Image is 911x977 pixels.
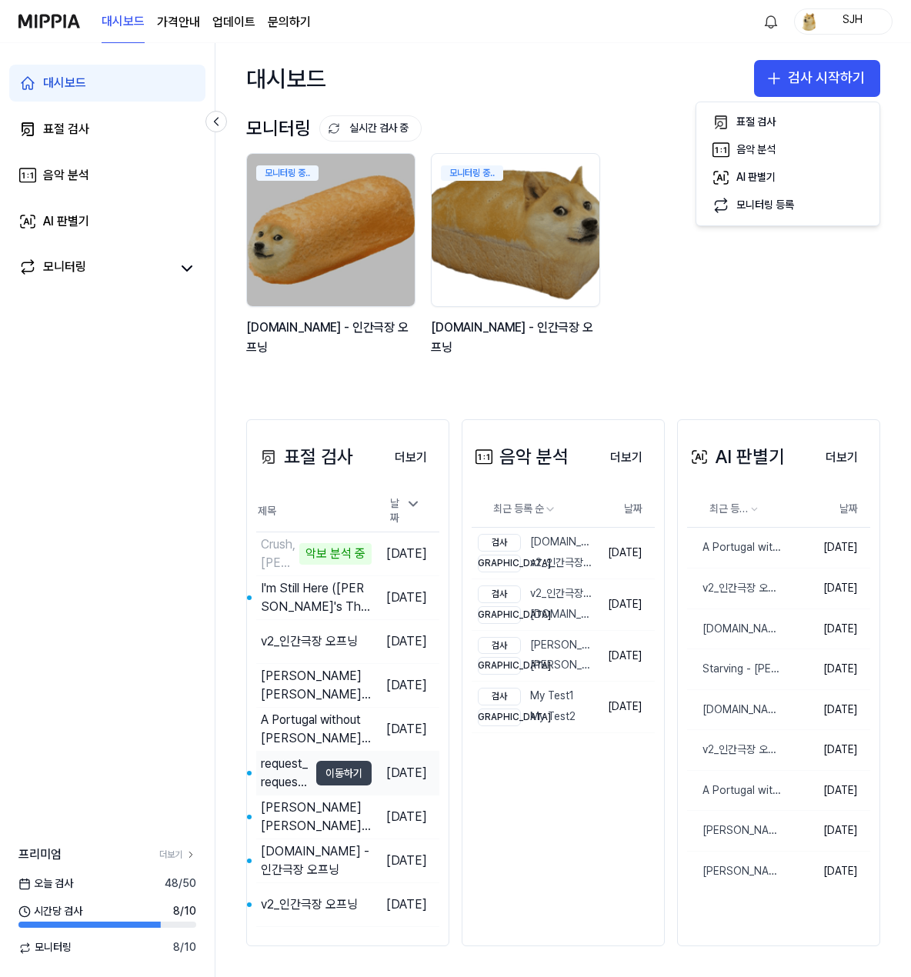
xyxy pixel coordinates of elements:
td: [DATE] [372,795,439,839]
div: v2_인간극장 오프닝 [261,632,358,651]
a: 검사[DOMAIN_NAME] - 인간극장 오프닝[DEMOGRAPHIC_DATA]v2_인간극장 오프닝 [472,528,596,579]
td: [DATE] [372,664,439,708]
div: [DEMOGRAPHIC_DATA] [478,709,521,726]
a: 검사v2_인간극장 오프닝[DEMOGRAPHIC_DATA][DOMAIN_NAME] - 인간극장 오프닝 [472,579,596,630]
button: 이동하기 [316,761,372,785]
span: 모니터링 [18,940,72,955]
td: [DATE] [781,730,870,771]
a: 대시보드 [9,65,205,102]
td: [DATE] [781,811,870,852]
div: [DOMAIN_NAME] - 인간극장 오프닝 [246,318,419,357]
a: 모니터링 [18,258,172,279]
div: Crush, [PERSON_NAME] - SKIP [AUDIO⧸MP3] [261,535,295,572]
button: 가격안내 [157,13,200,32]
td: [DATE] [372,752,439,795]
th: 제목 [256,491,372,532]
div: [PERSON_NAME] [478,637,592,655]
td: [DATE] [372,576,439,620]
a: 대시보드 [102,1,145,43]
div: 검사 [478,688,521,705]
a: [PERSON_NAME][PERSON_NAME]드림 [687,852,781,892]
div: A Portugal without [PERSON_NAME] 4.5 [261,711,372,748]
span: 48 / 50 [165,876,196,892]
div: 검사 [478,534,521,552]
div: 검사 [478,637,521,655]
a: v2_인간극장 오프닝 [687,569,781,609]
td: [DATE] [372,620,439,664]
button: 검사 시작하기 [754,60,880,97]
div: [PERSON_NAME] [478,657,592,675]
td: [DATE] [781,528,870,569]
div: 악보 분석 중 [299,543,372,565]
div: AI 판별기 [736,170,776,185]
div: Starving - [PERSON_NAME], Grey ft. [PERSON_NAME] (Boyce Avenue ft. [PERSON_NAME] cover) on Spotif... [687,662,781,677]
div: My Test1 [478,688,576,705]
button: 더보기 [598,442,655,473]
button: 더보기 [382,442,439,473]
a: 음악 분석 [9,157,205,194]
a: 업데이트 [212,13,255,32]
div: [DOMAIN_NAME] - 인간극장 오프닝 [261,842,372,879]
a: 모니터링 중..backgroundIamge[DOMAIN_NAME] - 인간극장 오프닝 [431,153,603,373]
div: [PERSON_NAME] [[PERSON_NAME]]🎵"저 가수입니다🎤" by[PERSON_NAME] [687,823,781,839]
th: 날짜 [781,491,870,528]
div: SJH [823,12,883,29]
div: AI 판별기 [687,442,785,472]
button: 모니터링 등록 [702,192,873,219]
div: A Portugal without [PERSON_NAME] 4.5 [687,540,781,555]
a: A Portugal without [PERSON_NAME] 4.5 [687,528,781,568]
div: [PERSON_NAME][PERSON_NAME]드림 [687,864,781,879]
button: 표절 검사 [702,108,873,136]
a: [DOMAIN_NAME] - 인간극장 오프닝 [687,609,781,649]
div: 음악 분석 [472,442,569,472]
a: v2_인간극장 오프닝 [687,730,781,770]
a: 모니터링 중..backgroundIamge[DOMAIN_NAME] - 인간극장 오프닝 [246,153,419,373]
div: [DOMAIN_NAME] - 인간극장 오프닝 [478,534,592,552]
div: request_request_music_9966_music_id_time is eating-wav한글 [261,755,309,792]
div: 대시보드 [43,74,86,92]
span: 시간당 검사 [18,904,82,919]
div: 표절 검사 [43,120,89,138]
div: I'm Still Here ([PERSON_NAME]'s Theme) (From ＂Treasure Plane [261,579,372,616]
td: [DATE] [372,839,439,883]
span: 프리미엄 [18,845,62,864]
a: 검사[PERSON_NAME][DEMOGRAPHIC_DATA][PERSON_NAME] [472,631,596,682]
div: [DEMOGRAPHIC_DATA] [478,555,521,572]
span: 8 / 10 [173,904,196,919]
div: 검사 [478,585,521,603]
img: 알림 [762,12,780,31]
a: [PERSON_NAME] [[PERSON_NAME]]🎵"저 가수입니다🎤" by[PERSON_NAME] [687,811,781,851]
div: 음악 분석 [43,166,89,185]
div: 대시보드 [246,58,326,98]
div: [PERSON_NAME][PERSON_NAME]드림 [261,667,372,704]
div: [DOMAIN_NAME] - 인간극장 오프닝 [687,622,781,637]
div: My Test2 [478,709,576,726]
td: [DATE] [781,649,870,690]
div: 모니터링 중.. [256,165,319,181]
div: AI 판별기 [43,212,89,231]
td: [DATE] [781,770,870,811]
td: [DATE] [781,609,870,649]
div: 모니터링 [43,258,86,279]
a: 더보기 [382,441,439,473]
a: 더보기 [813,441,870,473]
div: 모니터링 중.. [441,165,503,181]
td: [DATE] [372,532,439,576]
img: profile [799,12,818,31]
div: [DEMOGRAPHIC_DATA] [478,657,521,675]
a: 더보기 [598,441,655,473]
img: backgroundIamge [247,154,415,306]
a: 표절 검사 [9,111,205,148]
img: backgroundIamge [432,154,599,306]
div: v2_인간극장 오프닝 [478,585,592,603]
a: A Portugal without [PERSON_NAME] 4.5 [687,771,781,811]
a: 문의하기 [268,13,311,32]
a: Starving - [PERSON_NAME], Grey ft. [PERSON_NAME] (Boyce Avenue ft. [PERSON_NAME] cover) on Spotif... [687,649,781,689]
th: 날짜 [596,491,655,528]
span: 오늘 검사 [18,876,73,892]
div: [DOMAIN_NAME] - 인간극장 오프닝 [431,318,603,357]
td: [DATE] [781,852,870,892]
div: [DOMAIN_NAME] - 인간극장 오프닝 [478,606,592,624]
td: [DATE] [596,579,655,630]
button: 음악 분석 [702,136,873,164]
